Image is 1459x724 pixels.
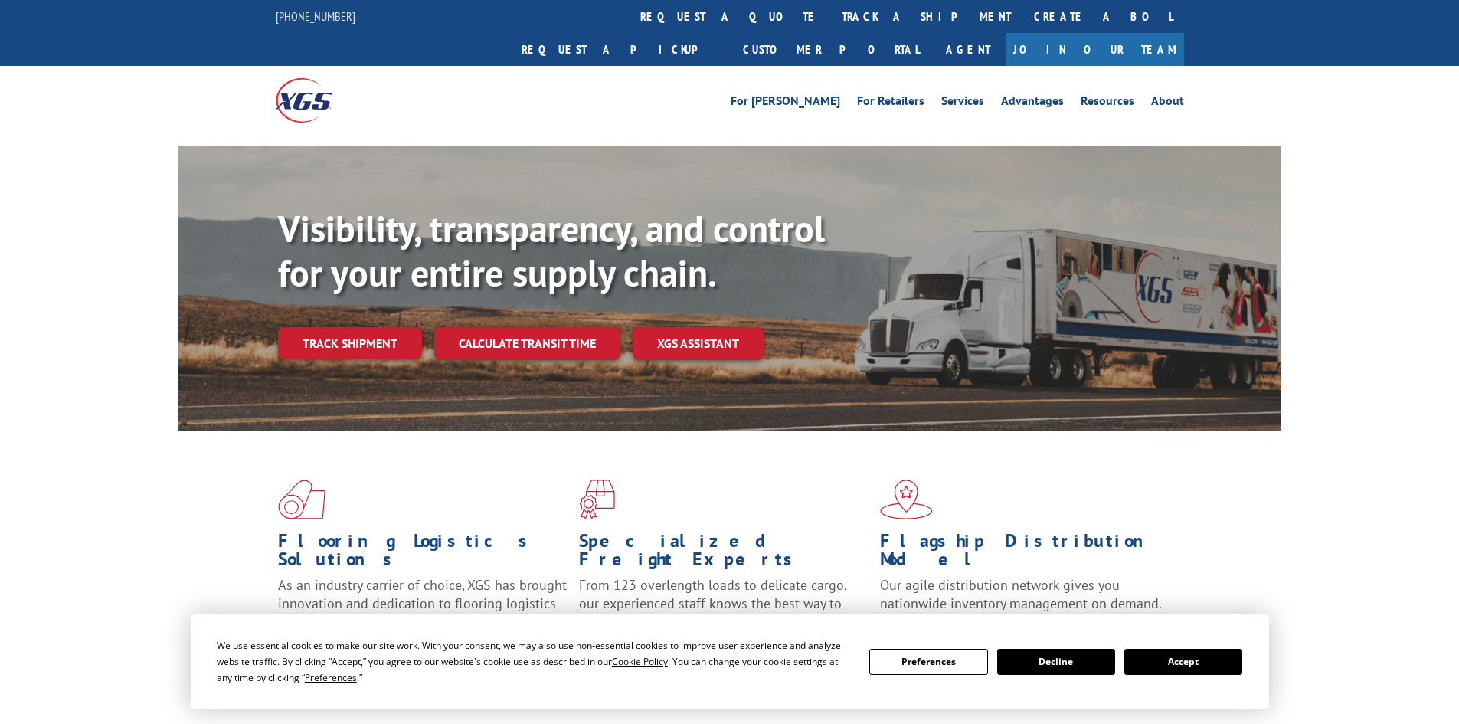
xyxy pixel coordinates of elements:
a: Customer Portal [731,33,931,66]
a: For [PERSON_NAME] [731,95,840,112]
p: From 123 overlength loads to delicate cargo, our experienced staff knows the best way to move you... [579,576,869,644]
a: Agent [931,33,1006,66]
div: Cookie Consent Prompt [191,614,1269,709]
a: Join Our Team [1006,33,1184,66]
a: [PHONE_NUMBER] [276,8,355,24]
div: We use essential cookies to make our site work. With your consent, we may also use non-essential ... [217,637,851,686]
b: Visibility, transparency, and control for your entire supply chain. [278,205,825,296]
span: Preferences [305,671,357,684]
a: Services [941,95,984,112]
a: Track shipment [278,327,422,359]
span: Cookie Policy [612,655,668,668]
a: Calculate transit time [434,327,620,360]
img: xgs-icon-focused-on-flooring-red [579,480,615,519]
a: Request a pickup [510,33,731,66]
button: Decline [997,649,1115,675]
a: About [1151,95,1184,112]
a: For Retailers [857,95,924,112]
h1: Flagship Distribution Model [880,532,1169,576]
h1: Flooring Logistics Solutions [278,532,568,576]
span: Our agile distribution network gives you nationwide inventory management on demand. [880,576,1162,612]
a: Advantages [1001,95,1064,112]
a: XGS ASSISTANT [633,327,764,360]
img: xgs-icon-total-supply-chain-intelligence-red [278,480,325,519]
span: As an industry carrier of choice, XGS has brought innovation and dedication to flooring logistics... [278,576,567,631]
a: Resources [1081,95,1134,112]
button: Accept [1124,649,1242,675]
button: Preferences [869,649,987,675]
h1: Specialized Freight Experts [579,532,869,576]
img: xgs-icon-flagship-distribution-model-red [880,480,933,519]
